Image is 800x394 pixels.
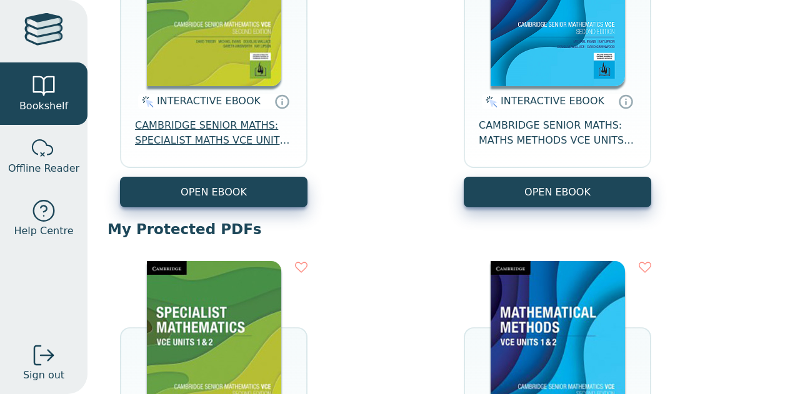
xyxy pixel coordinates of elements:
[138,94,154,109] img: interactive.svg
[23,368,64,383] span: Sign out
[618,94,633,109] a: Interactive eBooks are accessed online via the publisher’s portal. They contain interactive resou...
[14,224,73,239] span: Help Centre
[482,94,497,109] img: interactive.svg
[135,118,292,148] span: CAMBRIDGE SENIOR MATHS: SPECIALIST MATHS VCE UNITS 1&2 EBOOK 2E
[501,95,604,107] span: INTERACTIVE EBOOK
[8,161,79,176] span: Offline Reader
[464,177,651,207] button: OPEN EBOOK
[19,99,68,114] span: Bookshelf
[157,95,261,107] span: INTERACTIVE EBOOK
[107,220,780,239] p: My Protected PDFs
[274,94,289,109] a: Interactive eBooks are accessed online via the publisher’s portal. They contain interactive resou...
[120,177,307,207] button: OPEN EBOOK
[479,118,636,148] span: CAMBRIDGE SENIOR MATHS: MATHS METHODS VCE UNITS 1&2 EBOOK 2E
